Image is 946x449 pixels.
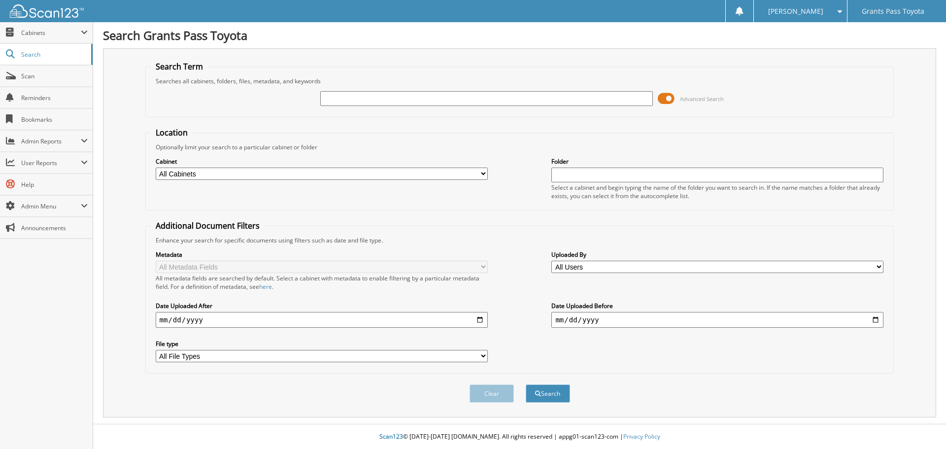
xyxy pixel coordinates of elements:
label: Uploaded By [551,250,883,259]
span: Advanced Search [680,95,724,103]
span: User Reports [21,159,81,167]
span: Bookmarks [21,115,88,124]
legend: Additional Document Filters [151,220,265,231]
span: Admin Reports [21,137,81,145]
span: [PERSON_NAME] [768,8,823,14]
button: Search [526,384,570,403]
label: Folder [551,157,883,166]
input: start [156,312,488,328]
span: Scan [21,72,88,80]
span: Grants Pass Toyota [862,8,924,14]
div: Select a cabinet and begin typing the name of the folder you want to search in. If the name match... [551,183,883,200]
legend: Location [151,127,193,138]
label: Cabinet [156,157,488,166]
input: end [551,312,883,328]
span: Help [21,180,88,189]
h1: Search Grants Pass Toyota [103,27,936,43]
label: Metadata [156,250,488,259]
label: Date Uploaded Before [551,302,883,310]
span: Admin Menu [21,202,81,210]
legend: Search Term [151,61,208,72]
span: Scan123 [379,432,403,441]
div: Searches all cabinets, folders, files, metadata, and keywords [151,77,889,85]
img: scan123-logo-white.svg [10,4,84,18]
span: Search [21,50,86,59]
div: Enhance your search for specific documents using filters such as date and file type. [151,236,889,244]
div: All metadata fields are searched by default. Select a cabinet with metadata to enable filtering b... [156,274,488,291]
span: Reminders [21,94,88,102]
a: here [259,282,272,291]
div: Optionally limit your search to a particular cabinet or folder [151,143,889,151]
button: Clear [470,384,514,403]
label: Date Uploaded After [156,302,488,310]
div: © [DATE]-[DATE] [DOMAIN_NAME]. All rights reserved | appg01-scan123-com | [93,425,946,449]
span: Cabinets [21,29,81,37]
label: File type [156,340,488,348]
a: Privacy Policy [623,432,660,441]
span: Announcements [21,224,88,232]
